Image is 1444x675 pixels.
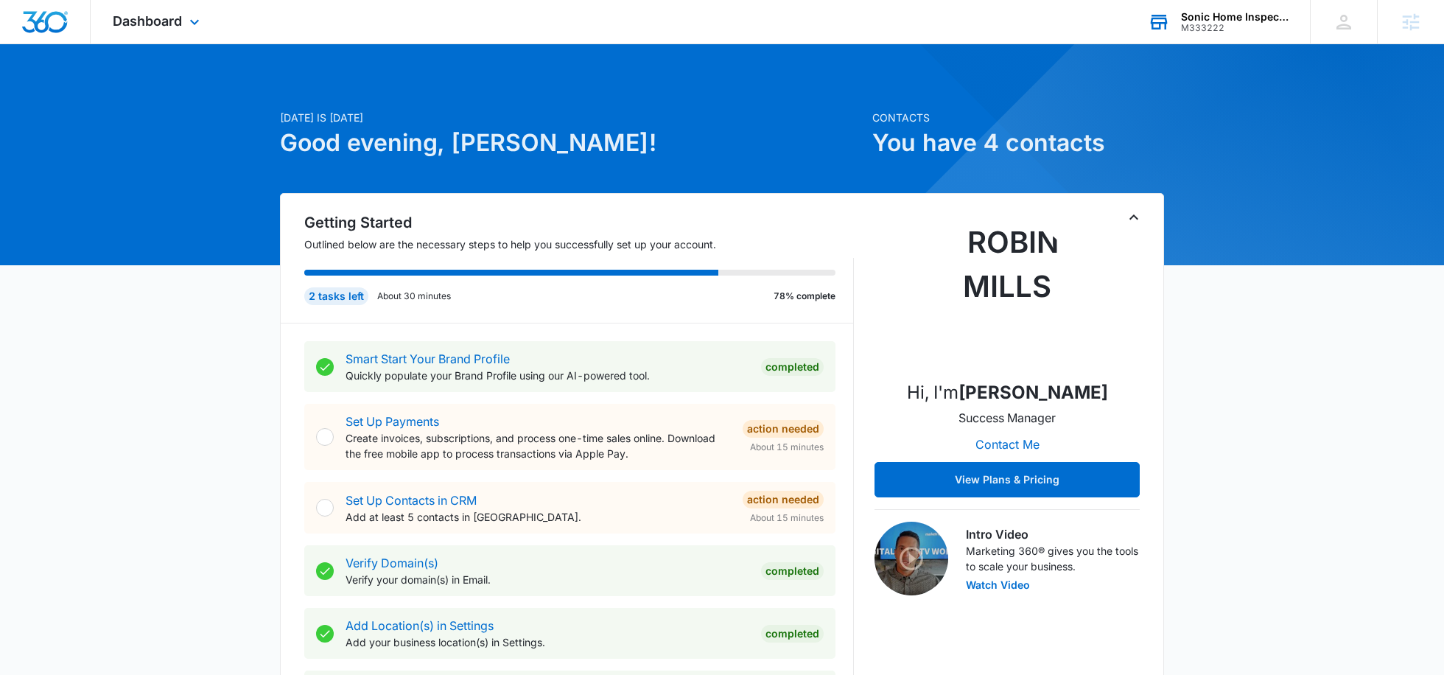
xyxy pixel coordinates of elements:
[761,358,824,376] div: Completed
[761,562,824,580] div: Completed
[346,414,439,429] a: Set Up Payments
[774,290,835,303] p: 78% complete
[304,211,854,234] h2: Getting Started
[1181,23,1289,33] div: account id
[907,380,1108,406] p: Hi, I'm
[933,220,1081,368] img: Robin Mills
[280,110,863,125] p: [DATE] is [DATE]
[958,409,1056,427] p: Success Manager
[1181,11,1289,23] div: account name
[346,509,731,525] p: Add at least 5 contacts in [GEOGRAPHIC_DATA].
[872,125,1164,161] h1: You have 4 contacts
[761,625,824,643] div: Completed
[346,430,731,461] p: Create invoices, subscriptions, and process one-time sales online. Download the free mobile app t...
[304,237,854,252] p: Outlined below are the necessary steps to help you successfully set up your account.
[377,290,451,303] p: About 30 minutes
[346,368,749,383] p: Quickly populate your Brand Profile using our AI-powered tool.
[113,13,182,29] span: Dashboard
[743,420,824,438] div: Action Needed
[304,287,368,305] div: 2 tasks left
[346,493,477,508] a: Set Up Contacts in CRM
[875,462,1140,497] button: View Plans & Pricing
[966,525,1140,543] h3: Intro Video
[280,125,863,161] h1: Good evening, [PERSON_NAME]!
[1125,209,1143,226] button: Toggle Collapse
[346,572,749,587] p: Verify your domain(s) in Email.
[875,522,948,595] img: Intro Video
[961,427,1054,462] button: Contact Me
[346,618,494,633] a: Add Location(s) in Settings
[346,556,438,570] a: Verify Domain(s)
[958,382,1108,403] strong: [PERSON_NAME]
[966,580,1030,590] button: Watch Video
[750,511,824,525] span: About 15 minutes
[872,110,1164,125] p: Contacts
[346,352,510,366] a: Smart Start Your Brand Profile
[346,634,749,650] p: Add your business location(s) in Settings.
[750,441,824,454] span: About 15 minutes
[966,543,1140,574] p: Marketing 360® gives you the tools to scale your business.
[743,491,824,508] div: Action Needed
